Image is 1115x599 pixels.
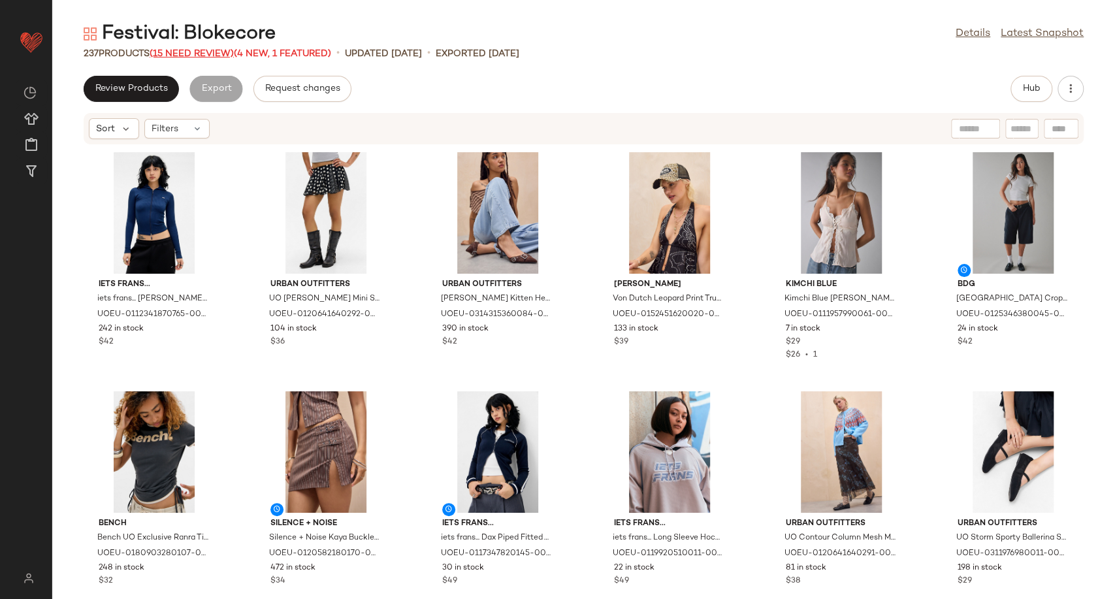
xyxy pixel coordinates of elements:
span: Silence + Noise Kaya Buckle Pelmet Skirt - Dark Brown L at Urban Outfitters [269,532,380,544]
span: • [336,46,340,61]
span: UOEU-0111957990061-000-066 [784,309,896,321]
span: Urban Outfitters [786,518,897,530]
img: 0112341870765_041_a2 [88,152,220,274]
p: updated [DATE] [345,47,422,61]
span: $32 [99,575,113,587]
span: 198 in stock [958,562,1002,574]
span: 1 [813,351,817,359]
img: 0120641640291_042_a2 [775,391,907,513]
span: Request changes [265,84,340,94]
span: 237 [84,49,99,59]
span: iets frans... Long Sleeve Hockey Jersey - Silver L at Urban Outfitters [613,532,724,544]
img: 0125346380045_001_a2 [947,152,1079,274]
span: UO Contour Column Mesh Maxi Skirt - Dark Blue L at Urban Outfitters [784,532,896,544]
span: $29 [958,575,972,587]
span: iets frans... [PERSON_NAME] Track Top - Navy L at Urban Outfitters [97,293,208,305]
img: svg%3e [16,573,41,583]
span: • [427,46,430,61]
span: iets frans... [442,518,553,530]
span: Review Products [95,84,168,94]
img: 0120582180170_220_a2 [260,391,392,513]
span: 81 in stock [786,562,826,574]
span: UOEU-0117347820145-000-041 [441,548,552,560]
a: Latest Snapshot [1001,26,1084,42]
img: 0314315360084_020_m [432,152,564,274]
span: $26 [786,351,800,359]
span: (4 New, 1 Featured) [234,49,331,59]
a: Details [956,26,990,42]
img: 0120641640292_009_a2 [260,152,392,274]
span: $49 [614,575,629,587]
span: $49 [442,575,457,587]
img: 0311976980011_001_m [947,391,1079,513]
span: 472 in stock [270,562,315,574]
img: 0111957990061_066_a3 [775,152,907,274]
span: 242 in stock [99,323,144,335]
span: Urban Outfitters [442,279,553,291]
span: $42 [958,336,973,348]
img: 0119920510011_007_m [604,391,735,513]
span: UOEU-0152451620020-000-009 [613,309,724,321]
span: Urban Outfitters [958,518,1069,530]
span: 248 in stock [99,562,144,574]
img: 0152451620020_009_m [604,152,735,274]
span: Kimchi Blue [786,279,897,291]
span: Kimchi Blue [PERSON_NAME] [PERSON_NAME] - Pink L at Urban Outfitters [784,293,896,305]
p: Exported [DATE] [436,47,519,61]
span: 7 in stock [786,323,820,335]
span: 390 in stock [442,323,489,335]
span: iets frans... Dax Piped Fitted Track Top - Navy S at Urban Outfitters [441,532,552,544]
button: Hub [1010,76,1052,102]
span: UOEU-0314315360084-000-020 [441,309,552,321]
span: UO [PERSON_NAME] Mini Skirt - Black XS at Urban Outfitters [269,293,380,305]
span: Urban Outfitters [270,279,381,291]
span: UOEU-0125346380045-000-001 [956,309,1067,321]
span: Hub [1022,84,1041,94]
span: Bench [99,518,210,530]
span: • [800,351,813,359]
img: svg%3e [24,86,37,99]
span: Filters [152,122,178,136]
span: $39 [614,336,628,348]
button: Request changes [253,76,351,102]
span: 133 in stock [614,323,658,335]
span: UOEU-0180903280107-000-506 [97,548,208,560]
span: $36 [270,336,285,348]
span: $29 [786,336,800,348]
img: heart_red.DM2ytmEG.svg [18,29,44,55]
span: Silence + Noise [270,518,381,530]
span: $42 [442,336,457,348]
span: 104 in stock [270,323,317,335]
img: svg%3e [84,27,97,40]
span: [PERSON_NAME] Kitten Heel Shoes - Brown UK 4 at Urban Outfitters [441,293,552,305]
span: UOEU-0120641640292-000-009 [269,309,380,321]
span: iets frans... [614,518,725,530]
span: UO Storm Sporty Ballerina Shoes - Black UK 3 at Urban Outfitters [956,532,1067,544]
img: 0180903280107_506_a2 [88,391,220,513]
span: UOEU-0120641640291-000-042 [784,548,896,560]
img: 0117347820145_041_a2 [432,391,564,513]
span: $42 [99,336,114,348]
span: Sort [96,122,115,136]
span: UOEU-0120582180170-000-220 [269,548,380,560]
span: 30 in stock [442,562,484,574]
span: 22 in stock [614,562,654,574]
span: [PERSON_NAME] [614,279,725,291]
span: Von Dutch Leopard Print Trucker Cap - Black at Urban Outfitters [613,293,724,305]
span: UOEU-0119920510011-000-007 [613,548,724,560]
span: (15 Need Review) [150,49,234,59]
span: UOEU-0112341870765-000-041 [97,309,208,321]
span: $38 [786,575,800,587]
span: iets frans... [99,279,210,291]
div: Festival: Blokecore [84,21,276,47]
span: UOEU-0311976980011-000-001 [956,548,1067,560]
span: BDG [958,279,1069,291]
span: $34 [270,575,285,587]
span: Bench UO Exclusive Ranra Ties Top - Off/black S at Urban Outfitters [97,532,208,544]
div: Products [84,47,331,61]
button: Review Products [84,76,179,102]
span: [GEOGRAPHIC_DATA] Crop Trousers - Black M at Urban Outfitters [956,293,1067,305]
span: 24 in stock [958,323,998,335]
